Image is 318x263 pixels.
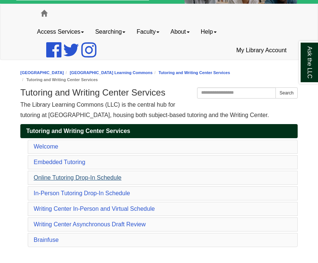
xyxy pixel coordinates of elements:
a: [GEOGRAPHIC_DATA] [20,70,64,75]
a: In-Person Tutoring Drop-In Schedule [34,190,130,196]
a: Searching [89,23,131,41]
a: About [165,23,195,41]
a: Tutoring and Writing Center Services [20,124,298,138]
a: Welcome [34,143,58,150]
span: The Library Learning Commons (LLC) is the central hub for tutoring at [GEOGRAPHIC_DATA], housing ... [20,101,269,118]
a: Writing Center Asynchronous Draft Review [34,221,146,227]
a: My Library Account [231,41,292,60]
a: Online Tutoring Drop-In Schedule [34,174,121,181]
a: Embedded Tutoring [34,159,85,165]
a: Tutoring and Writing Center Services [159,70,230,75]
span: Tutoring and Writing Center Services [26,128,130,134]
button: Search [275,87,298,99]
a: Writing Center In-Person and Virtual Schedule [34,206,155,212]
a: Help [195,23,222,41]
a: Access Services [31,23,89,41]
a: [GEOGRAPHIC_DATA] Learning Commons [70,70,153,75]
h1: Tutoring and Writing Center Services [20,87,298,98]
nav: breadcrumb [20,69,298,84]
a: Faculty [131,23,165,41]
a: Brainfuse [34,237,59,243]
li: Tutoring and Writing Center Services [20,76,98,83]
